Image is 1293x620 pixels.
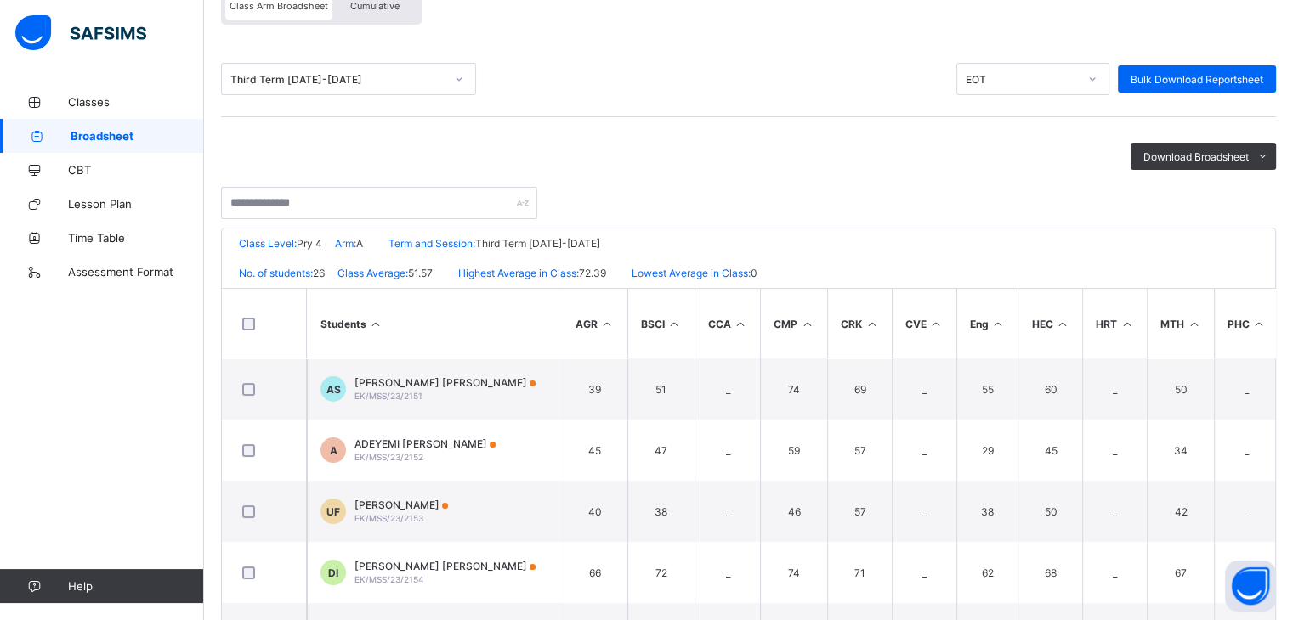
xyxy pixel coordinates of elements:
td: _ [892,542,956,603]
td: 51 [627,358,695,420]
img: safsims [15,15,146,51]
td: 50 [1147,358,1214,420]
td: 55 [956,358,1018,420]
td: _ [1082,420,1147,481]
td: _ [695,358,761,420]
td: 40 [562,481,627,542]
td: 72 [627,542,695,603]
i: Sort in Ascending Order [667,318,682,330]
td: 68 [1018,542,1082,603]
span: EK/MSS/23/2151 [354,391,422,401]
th: HRT [1082,289,1147,358]
th: Eng [956,289,1018,358]
th: MTH [1147,289,1214,358]
td: 45 [1018,420,1082,481]
span: Help [68,579,203,593]
td: _ [1214,542,1279,603]
span: Time Table [68,231,204,245]
td: 29 [956,420,1018,481]
span: EK/MSS/23/2154 [354,574,424,584]
span: 72.39 [579,267,606,279]
span: Assessment Format [68,265,204,279]
span: EK/MSS/23/2152 [354,452,423,462]
span: DI [328,566,338,579]
td: _ [1214,420,1279,481]
td: _ [1082,358,1147,420]
th: AGR [562,289,627,358]
span: A [330,444,337,457]
i: Sort in Ascending Order [865,318,879,330]
td: 62 [956,542,1018,603]
th: BSCI [627,289,695,358]
th: HEC [1018,289,1082,358]
span: Classes [68,95,204,109]
span: [PERSON_NAME] [354,499,448,511]
td: 57 [827,420,892,481]
span: [PERSON_NAME] [PERSON_NAME] [354,376,536,389]
td: 39 [562,358,627,420]
i: Sort in Ascending Order [929,318,944,330]
td: _ [695,481,761,542]
span: Broadsheet [71,129,204,143]
i: Sort in Ascending Order [600,318,615,330]
span: AS [326,383,341,396]
span: Class Average: [337,267,408,279]
td: 71 [827,542,892,603]
span: EK/MSS/23/2153 [354,513,423,523]
td: 38 [627,481,695,542]
td: 42 [1147,481,1214,542]
th: CRK [827,289,892,358]
td: 34 [1147,420,1214,481]
i: Sort in Ascending Order [1252,318,1267,330]
span: 0 [751,267,757,279]
span: Highest Average in Class: [458,267,579,279]
td: 57 [827,481,892,542]
th: CVE [892,289,956,358]
td: _ [892,420,956,481]
th: PHC [1214,289,1279,358]
span: A [356,237,363,250]
td: 74 [760,358,827,420]
span: Lowest Average in Class: [632,267,751,279]
span: 51.57 [408,267,433,279]
td: 47 [627,420,695,481]
i: Sort in Ascending Order [1055,318,1069,330]
span: CBT [68,163,204,177]
span: No. of students: [239,267,313,279]
button: Open asap [1225,561,1276,612]
td: _ [1082,542,1147,603]
td: _ [1214,481,1279,542]
td: 46 [760,481,827,542]
td: 50 [1018,481,1082,542]
td: _ [892,358,956,420]
td: 45 [562,420,627,481]
th: CMP [760,289,827,358]
i: Sort in Ascending Order [734,318,748,330]
span: Arm: [335,237,356,250]
td: _ [695,420,761,481]
td: 66 [562,542,627,603]
td: _ [1082,481,1147,542]
td: _ [695,542,761,603]
i: Sort in Ascending Order [1187,318,1201,330]
span: Pry 4 [297,237,322,250]
i: Sort in Ascending Order [1120,318,1134,330]
div: EOT [966,73,1078,86]
i: Sort in Ascending Order [800,318,814,330]
td: 38 [956,481,1018,542]
span: UF [326,505,340,518]
th: CCA [695,289,761,358]
i: Sort in Ascending Order [991,318,1006,330]
td: 74 [760,542,827,603]
span: Term and Session: [388,237,475,250]
span: Lesson Plan [68,197,204,211]
span: [PERSON_NAME] [PERSON_NAME] [354,560,536,572]
span: ADEYEMI [PERSON_NAME] [354,437,496,450]
td: 69 [827,358,892,420]
td: 67 [1147,542,1214,603]
span: Download Broadsheet [1143,150,1249,163]
th: Students [307,289,562,358]
span: Class Level: [239,237,297,250]
div: Third Term [DATE]-[DATE] [230,73,445,86]
span: Third Term [DATE]-[DATE] [475,237,600,250]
